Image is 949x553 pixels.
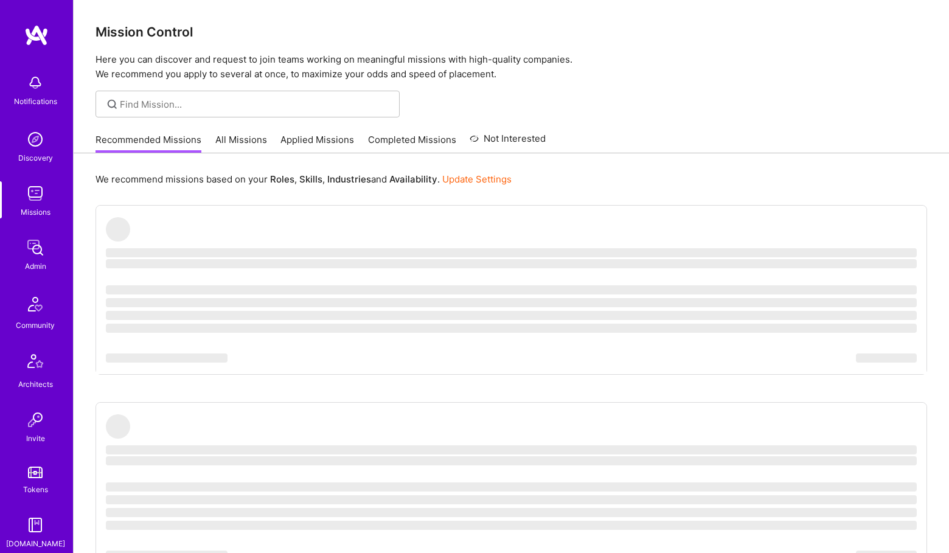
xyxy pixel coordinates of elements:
div: Discovery [18,151,53,164]
div: Community [16,319,55,332]
img: logo [24,24,49,46]
p: Here you can discover and request to join teams working on meaningful missions with high-quality ... [96,52,927,82]
input: Find Mission... [120,98,391,111]
h3: Mission Control [96,24,927,40]
img: bell [23,71,47,95]
img: Invite [23,408,47,432]
p: We recommend missions based on your , , and . [96,173,512,186]
b: Roles [270,173,294,185]
a: Applied Missions [280,133,354,153]
div: Admin [25,260,46,273]
img: tokens [28,467,43,478]
a: All Missions [215,133,267,153]
i: icon SearchGrey [105,97,119,111]
a: Update Settings [442,173,512,185]
img: guide book [23,513,47,537]
div: Invite [26,432,45,445]
div: Architects [18,378,53,391]
div: Missions [21,206,50,218]
img: Community [21,290,50,319]
div: Notifications [14,95,57,108]
img: admin teamwork [23,235,47,260]
div: [DOMAIN_NAME] [6,537,65,550]
b: Skills [299,173,322,185]
img: teamwork [23,181,47,206]
a: Recommended Missions [96,133,201,153]
a: Completed Missions [368,133,456,153]
a: Not Interested [470,131,546,153]
img: Architects [21,349,50,378]
div: Tokens [23,483,48,496]
img: discovery [23,127,47,151]
b: Availability [389,173,437,185]
b: Industries [327,173,371,185]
